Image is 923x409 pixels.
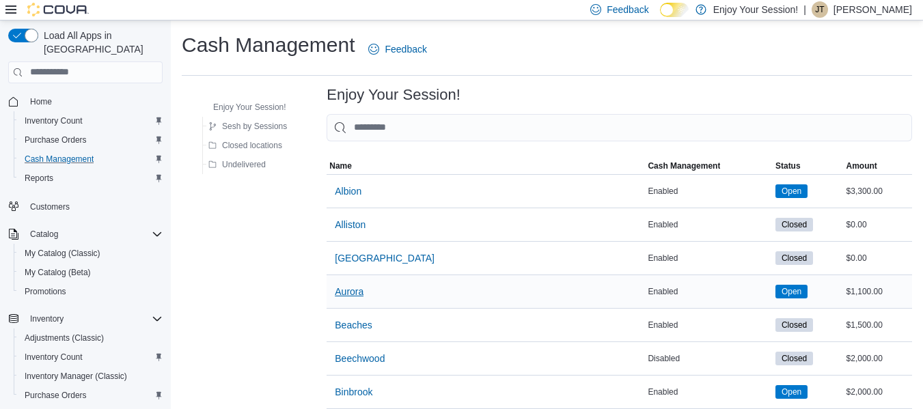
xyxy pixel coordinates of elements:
span: Inventory Count [19,113,163,129]
button: Inventory Manager (Classic) [14,367,168,386]
span: Reports [19,170,163,186]
span: Undelivered [222,159,266,170]
a: Customers [25,199,75,215]
img: Cova [27,3,89,16]
span: Load All Apps in [GEOGRAPHIC_DATA] [38,29,163,56]
button: Amount [844,158,912,174]
div: Enabled [645,216,773,233]
span: Albion [335,184,361,198]
span: Name [329,160,352,171]
span: Closed [775,251,813,265]
div: Enabled [645,283,773,300]
span: Inventory Count [25,115,83,126]
span: Inventory [25,311,163,327]
span: Purchase Orders [19,132,163,148]
span: Closed [782,252,807,264]
span: Closed [775,218,813,231]
div: $2,000.00 [844,384,912,400]
span: Closed locations [222,140,282,151]
span: My Catalog (Beta) [19,264,163,281]
span: [GEOGRAPHIC_DATA] [335,251,435,265]
div: $1,100.00 [844,283,912,300]
button: My Catalog (Beta) [14,263,168,282]
div: Enabled [645,317,773,333]
span: Promotions [25,286,66,297]
span: My Catalog (Beta) [25,267,91,278]
button: Inventory [25,311,69,327]
span: Purchase Orders [19,387,163,404]
span: Cash Management [648,160,720,171]
span: Amount [846,160,877,171]
button: Reports [14,169,168,188]
a: Purchase Orders [19,387,92,404]
span: Cash Management [19,151,163,167]
a: Inventory Count [19,113,88,129]
span: Closed [782,218,807,231]
a: Feedback [363,36,432,63]
span: Open [782,386,801,398]
div: $1,500.00 [844,317,912,333]
h3: Enjoy Your Session! [327,87,460,103]
span: Inventory [30,313,64,324]
span: Customers [30,201,70,212]
span: Alliston [335,218,366,231]
button: Promotions [14,282,168,301]
a: Reports [19,170,59,186]
button: Albion [329,178,367,205]
div: $0.00 [844,250,912,266]
span: Enjoy Your Session! [213,102,286,113]
button: Adjustments (Classic) [14,328,168,348]
span: Open [782,285,801,298]
a: Promotions [19,283,72,300]
span: Promotions [19,283,163,300]
div: $0.00 [844,216,912,233]
a: Home [25,94,57,110]
button: Aurora [329,278,369,305]
span: Inventory Count [25,352,83,363]
span: Inventory Manager (Classic) [25,371,127,382]
p: | [803,1,806,18]
div: $2,000.00 [844,350,912,367]
span: Adjustments (Classic) [25,333,104,343]
span: Beaches [335,318,372,332]
span: Open [782,185,801,197]
button: Cash Management [645,158,773,174]
button: Customers [3,196,168,216]
span: Dark Mode [660,17,661,18]
a: My Catalog (Beta) [19,264,96,281]
span: Closed [782,319,807,331]
span: My Catalog (Classic) [25,248,100,259]
div: Jeremy Tremblett [812,1,828,18]
button: Inventory Count [14,111,168,130]
span: My Catalog (Classic) [19,245,163,262]
button: Inventory Count [14,348,168,367]
div: Disabled [645,350,773,367]
p: Enjoy Your Session! [713,1,799,18]
button: Catalog [25,226,64,242]
h1: Cash Management [182,31,355,59]
span: Reports [25,173,53,184]
button: Alliston [329,211,371,238]
span: Adjustments (Classic) [19,330,163,346]
span: Open [775,184,808,198]
span: Catalog [30,229,58,240]
span: Catalog [25,226,163,242]
span: JT [815,1,824,18]
span: Open [775,385,808,399]
button: Beaches [329,311,377,339]
a: Inventory Count [19,349,88,365]
span: Closed [775,352,813,365]
button: Catalog [3,225,168,244]
button: Closed locations [203,137,288,154]
button: Enjoy Your Session! [194,99,292,115]
button: Name [327,158,645,174]
span: Feedback [385,42,426,56]
span: Inventory Manager (Classic) [19,368,163,384]
span: Home [25,93,163,110]
p: [PERSON_NAME] [834,1,912,18]
button: My Catalog (Classic) [14,244,168,263]
a: Adjustments (Classic) [19,330,109,346]
a: Purchase Orders [19,132,92,148]
a: Cash Management [19,151,99,167]
button: Sesh by Sessions [203,118,292,135]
